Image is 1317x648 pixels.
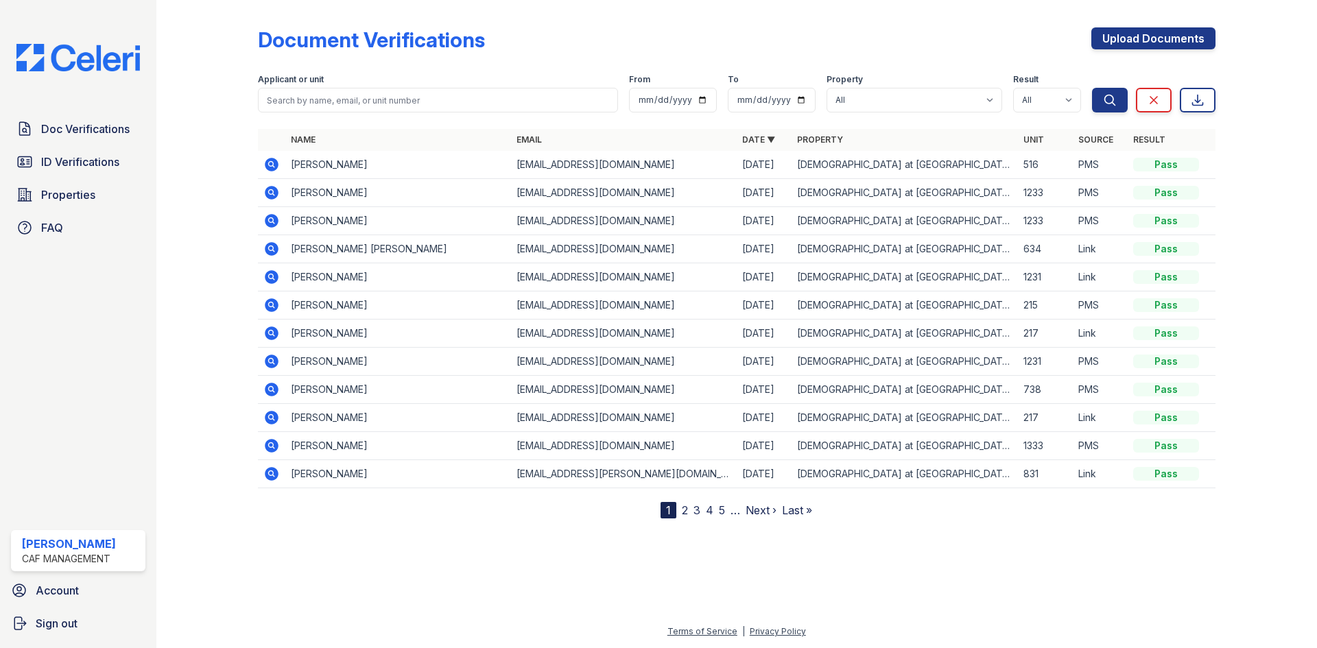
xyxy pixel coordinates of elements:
td: [PERSON_NAME] [285,432,511,460]
a: Unit [1023,134,1044,145]
td: [DEMOGRAPHIC_DATA] at [GEOGRAPHIC_DATA] [792,432,1017,460]
td: 215 [1018,291,1073,320]
td: [DEMOGRAPHIC_DATA] at [GEOGRAPHIC_DATA] [792,179,1017,207]
td: PMS [1073,291,1128,320]
div: [PERSON_NAME] [22,536,116,552]
td: Link [1073,404,1128,432]
div: Pass [1133,411,1199,424]
td: [PERSON_NAME] [285,263,511,291]
a: Date ▼ [742,134,775,145]
td: 634 [1018,235,1073,263]
div: | [742,626,745,636]
td: [EMAIL_ADDRESS][DOMAIN_NAME] [511,263,737,291]
td: PMS [1073,348,1128,376]
td: [PERSON_NAME] [285,460,511,488]
span: ID Verifications [41,154,119,170]
td: [DATE] [737,207,792,235]
td: [PERSON_NAME] [285,151,511,179]
td: Link [1073,263,1128,291]
div: Pass [1133,439,1199,453]
span: Properties [41,187,95,203]
span: … [731,502,740,518]
div: Pass [1133,242,1199,256]
a: Upload Documents [1091,27,1215,49]
td: [DATE] [737,263,792,291]
td: [PERSON_NAME] [285,291,511,320]
td: [EMAIL_ADDRESS][DOMAIN_NAME] [511,207,737,235]
input: Search by name, email, or unit number [258,88,618,112]
td: [DEMOGRAPHIC_DATA] at [GEOGRAPHIC_DATA] [792,460,1017,488]
a: Doc Verifications [11,115,145,143]
div: Pass [1133,298,1199,312]
a: Result [1133,134,1165,145]
td: [EMAIL_ADDRESS][DOMAIN_NAME] [511,376,737,404]
td: Link [1073,460,1128,488]
a: Last » [782,503,812,517]
span: FAQ [41,219,63,236]
td: [DATE] [737,404,792,432]
td: [DATE] [737,151,792,179]
div: Pass [1133,158,1199,171]
div: Pass [1133,214,1199,228]
td: [DATE] [737,320,792,348]
td: 516 [1018,151,1073,179]
img: CE_Logo_Blue-a8612792a0a2168367f1c8372b55b34899dd931a85d93a1a3d3e32e68fde9ad4.png [5,44,151,71]
td: PMS [1073,207,1128,235]
a: FAQ [11,214,145,241]
a: Name [291,134,316,145]
span: Sign out [36,615,78,632]
label: Property [827,74,863,85]
div: Pass [1133,383,1199,396]
td: Link [1073,320,1128,348]
td: [EMAIL_ADDRESS][DOMAIN_NAME] [511,235,737,263]
div: Pass [1133,355,1199,368]
td: [EMAIL_ADDRESS][DOMAIN_NAME] [511,348,737,376]
div: Pass [1133,326,1199,340]
td: PMS [1073,376,1128,404]
td: [DEMOGRAPHIC_DATA] at [GEOGRAPHIC_DATA] [792,263,1017,291]
td: [DEMOGRAPHIC_DATA] at [GEOGRAPHIC_DATA] [792,235,1017,263]
a: 4 [706,503,713,517]
td: [PERSON_NAME] [285,179,511,207]
div: Pass [1133,270,1199,284]
td: PMS [1073,179,1128,207]
span: Doc Verifications [41,121,130,137]
td: [PERSON_NAME] [285,404,511,432]
a: Properties [11,181,145,208]
td: 1333 [1018,432,1073,460]
a: Sign out [5,610,151,637]
a: Next › [746,503,776,517]
td: 1233 [1018,207,1073,235]
label: Result [1013,74,1039,85]
label: From [629,74,650,85]
td: 1231 [1018,263,1073,291]
td: Link [1073,235,1128,263]
td: [EMAIL_ADDRESS][DOMAIN_NAME] [511,432,737,460]
td: [EMAIL_ADDRESS][DOMAIN_NAME] [511,404,737,432]
td: [PERSON_NAME] [285,348,511,376]
td: [EMAIL_ADDRESS][DOMAIN_NAME] [511,151,737,179]
td: PMS [1073,432,1128,460]
td: [DEMOGRAPHIC_DATA] at [GEOGRAPHIC_DATA] [792,348,1017,376]
span: Account [36,582,79,599]
td: [PERSON_NAME] [PERSON_NAME] [285,235,511,263]
td: [DEMOGRAPHIC_DATA] at [GEOGRAPHIC_DATA] [792,207,1017,235]
a: Terms of Service [667,626,737,636]
td: PMS [1073,151,1128,179]
a: 2 [682,503,688,517]
td: [DATE] [737,432,792,460]
td: 738 [1018,376,1073,404]
a: Property [797,134,843,145]
td: [EMAIL_ADDRESS][DOMAIN_NAME] [511,179,737,207]
td: [DATE] [737,179,792,207]
td: [PERSON_NAME] [285,320,511,348]
td: [DEMOGRAPHIC_DATA] at [GEOGRAPHIC_DATA] [792,376,1017,404]
td: 1233 [1018,179,1073,207]
a: ID Verifications [11,148,145,176]
td: 1231 [1018,348,1073,376]
td: [DATE] [737,376,792,404]
td: [PERSON_NAME] [285,207,511,235]
td: [EMAIL_ADDRESS][DOMAIN_NAME] [511,320,737,348]
label: Applicant or unit [258,74,324,85]
td: 831 [1018,460,1073,488]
